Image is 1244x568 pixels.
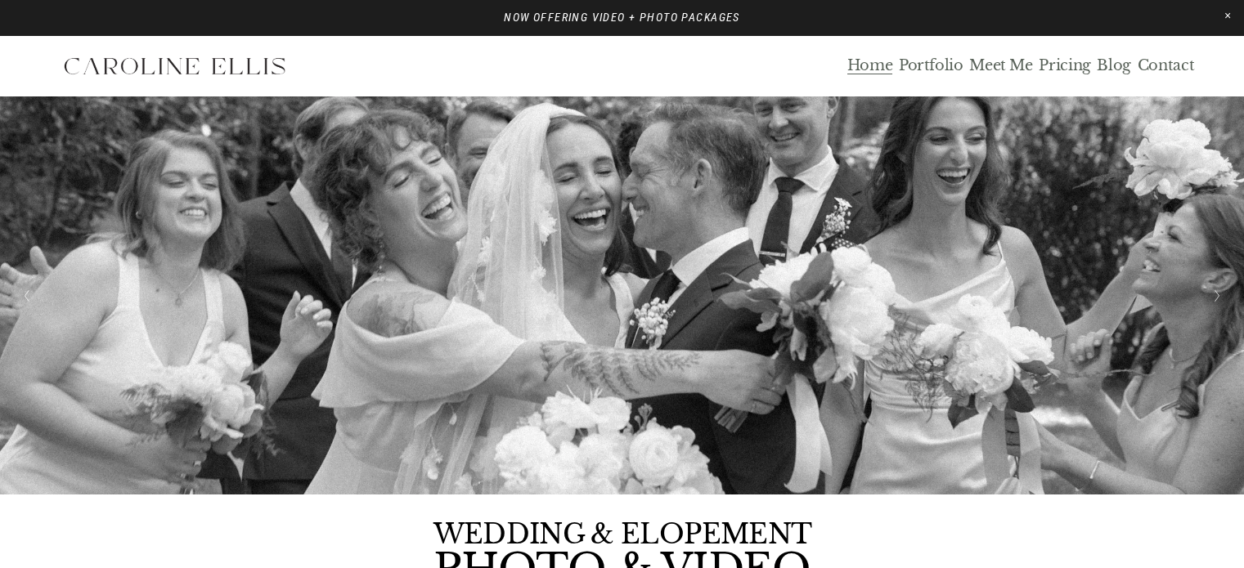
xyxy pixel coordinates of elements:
a: Pricing [1039,56,1091,75]
a: Blog [1097,56,1131,75]
a: Meet Me [969,56,1033,75]
button: Previous Slide [16,283,38,309]
a: Portfolio [899,56,963,75]
img: Western North Carolina Elopement Photographer [50,46,299,87]
h4: WEDDING & ELOPEMENT [433,521,812,548]
a: Home [847,56,893,75]
a: Contact [1138,56,1195,75]
button: Next Slide [1206,283,1228,309]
